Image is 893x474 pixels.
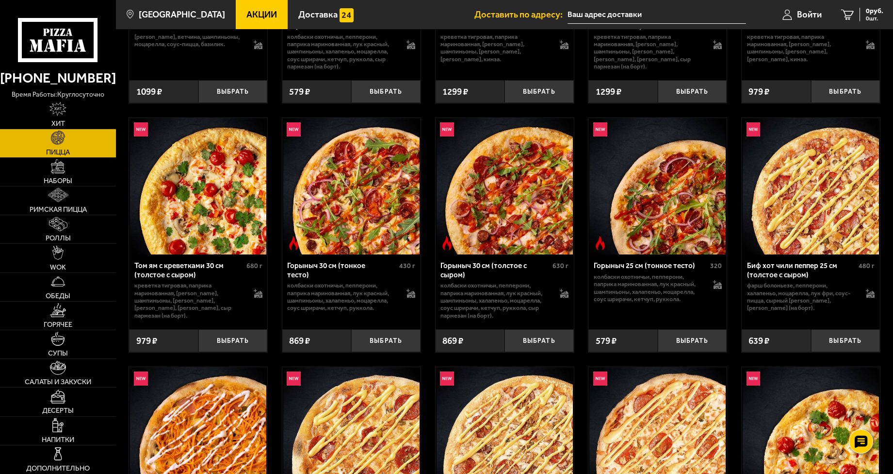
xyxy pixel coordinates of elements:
div: Горыныч 25 см (тонкое тесто) [594,261,708,270]
span: 680 г [246,262,262,270]
button: Выбрать [811,80,880,103]
img: Новинка [593,372,607,386]
button: Выбрать [351,329,420,352]
img: Том ям с креветками 30 см (толстое с сыром) [130,118,266,254]
p: колбаски Охотничьи, пепперони, паприка маринованная, лук красный, шампиньоны, халапеньо, моцарелл... [594,273,704,303]
a: НовинкаОстрое блюдоГорыныч 25 см (тонкое тесто) [588,118,727,254]
span: 979 ₽ [136,336,157,345]
span: Супы [48,350,68,357]
span: Войти [797,10,822,19]
span: Роллы [46,235,71,242]
img: Биф хот чили пеппер 25 см (толстое с сыром) [743,118,879,254]
p: [PERSON_NAME], ветчина, шампиньоны, моцарелла, соус-пицца, базилик. [134,33,244,48]
button: Выбрать [811,329,880,352]
span: 579 ₽ [289,87,310,96]
span: Пицца [46,149,70,156]
p: креветка тигровая, паприка маринованная, [PERSON_NAME], шампиньоны, [PERSON_NAME], [PERSON_NAME],... [594,33,704,70]
span: Доставка [298,10,338,19]
a: НовинкаОстрое блюдоГорыныч 30 см (толстое с сыром) [436,118,574,254]
span: 1099 ₽ [136,87,162,96]
span: [GEOGRAPHIC_DATA] [139,10,225,19]
button: Выбрать [658,329,727,352]
img: Новинка [440,122,454,136]
img: Новинка [287,372,301,386]
span: 1299 ₽ [442,87,468,96]
img: Новинка [747,122,761,136]
a: НовинкаТом ям с креветками 30 см (толстое с сыром) [129,118,267,254]
span: Салаты и закуски [25,378,91,386]
span: 579 ₽ [596,336,617,345]
span: Горячее [44,321,72,328]
img: Новинка [287,122,301,136]
button: Выбрать [658,80,727,103]
span: 869 ₽ [442,336,463,345]
input: Ваш адрес доставки [568,6,746,24]
p: креветка тигровая, паприка маринованная, [PERSON_NAME], шампиньоны, [PERSON_NAME], [PERSON_NAME],... [747,33,857,63]
img: Острое блюдо [287,236,301,250]
span: 0 шт. [866,16,883,21]
span: 320 [710,262,722,270]
div: Том ям с креветками 30 см (толстое с сыром) [134,261,244,279]
button: Выбрать [504,329,573,352]
span: Обеды [46,292,70,300]
button: Выбрать [198,80,267,103]
span: Доставить по адресу: [474,10,568,19]
span: Дополнительно [26,465,90,472]
p: креветка тигровая, паприка маринованная, [PERSON_NAME], шампиньоны, [PERSON_NAME], [PERSON_NAME],... [134,282,244,319]
img: Новинка [747,372,761,386]
span: Напитки [42,436,74,443]
span: 0 руб. [866,8,883,15]
span: 1299 ₽ [596,87,621,96]
span: Десерты [42,407,74,414]
img: Новинка [440,372,454,386]
span: 630 г [552,262,568,270]
span: Наборы [44,177,72,185]
img: Горыныч 30 см (тонкое тесто) [283,118,420,254]
span: Хит [51,120,65,127]
div: Горыныч 30 см (толстое с сыром) [440,261,550,279]
button: Выбрать [198,329,267,352]
span: WOK [50,264,66,271]
img: Новинка [134,122,148,136]
div: Биф хот чили пеппер 25 см (толстое с сыром) [747,261,857,279]
a: НовинкаБиф хот чили пеппер 25 см (толстое с сыром) [742,118,880,254]
span: 480 г [859,262,875,270]
span: 869 ₽ [289,336,310,345]
button: Выбрать [504,80,573,103]
span: Акции [246,10,277,19]
img: Новинка [134,372,148,386]
img: Острое блюдо [440,236,454,250]
img: Новинка [593,122,607,136]
img: Горыныч 25 см (тонкое тесто) [589,118,726,254]
span: Римская пицца [30,206,87,213]
p: колбаски Охотничьи, пепперони, паприка маринованная, лук красный, шампиньоны, халапеньо, моцарелл... [440,282,551,319]
a: НовинкаОстрое блюдоГорыныч 30 см (тонкое тесто) [282,118,421,254]
p: креветка тигровая, паприка маринованная, [PERSON_NAME], шампиньоны, [PERSON_NAME], [PERSON_NAME],... [440,33,551,63]
span: 430 г [399,262,415,270]
button: Выбрать [351,80,420,103]
p: колбаски Охотничьи, пепперони, паприка маринованная, лук красный, шампиньоны, халапеньо, моцарелл... [287,282,397,311]
div: Горыныч 30 см (тонкое тесто) [287,261,397,279]
p: колбаски Охотничьи, пепперони, паприка маринованная, лук красный, шампиньоны, халапеньо, моцарелл... [287,33,397,70]
span: 639 ₽ [748,336,769,345]
span: 979 ₽ [748,87,769,96]
p: фарш болоньезе, пепперони, халапеньо, моцарелла, лук фри, соус-пицца, сырный [PERSON_NAME], [PERS... [747,282,857,311]
img: 15daf4d41897b9f0e9f617042186c801.svg [340,8,354,22]
img: Острое блюдо [593,236,607,250]
img: Горыныч 30 см (толстое с сыром) [437,118,573,254]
